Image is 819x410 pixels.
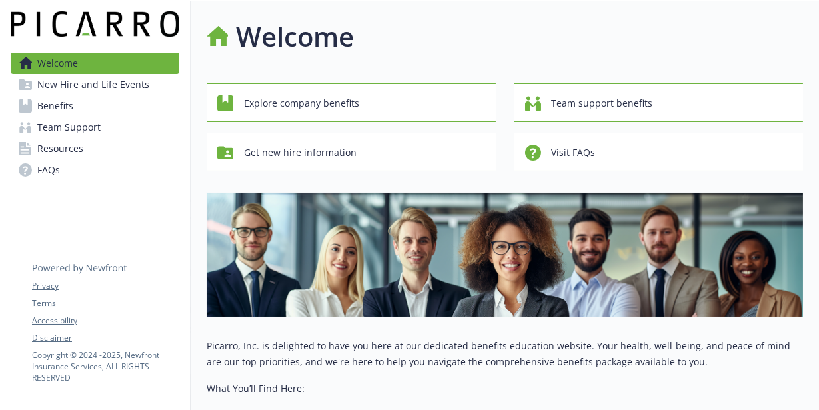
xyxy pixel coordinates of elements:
[37,74,149,95] span: New Hire and Life Events
[32,315,179,327] a: Accessibility
[37,159,60,181] span: FAQs
[11,159,179,181] a: FAQs
[37,138,83,159] span: Resources
[244,91,359,116] span: Explore company benefits
[514,83,804,122] button: Team support benefits
[552,91,653,116] span: Team support benefits
[32,332,179,344] a: Disclaimer
[11,53,179,74] a: Welcome
[552,140,596,165] span: Visit FAQs
[514,133,804,171] button: Visit FAQs
[37,117,101,138] span: Team Support
[37,53,78,74] span: Welcome
[236,17,354,57] h1: Welcome
[244,140,357,165] span: Get new hire information
[207,83,496,122] button: Explore company benefits
[32,280,179,292] a: Privacy
[11,117,179,138] a: Team Support
[207,133,496,171] button: Get new hire information
[11,74,179,95] a: New Hire and Life Events
[207,381,803,397] p: What You’ll Find Here:
[32,349,179,383] p: Copyright © 2024 - 2025 , Newfront Insurance Services, ALL RIGHTS RESERVED
[11,138,179,159] a: Resources
[32,297,179,309] a: Terms
[207,193,803,317] img: overview page banner
[37,95,73,117] span: Benefits
[207,338,803,370] p: Picarro, Inc. is delighted to have you here at our dedicated benefits education website. Your hea...
[11,95,179,117] a: Benefits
